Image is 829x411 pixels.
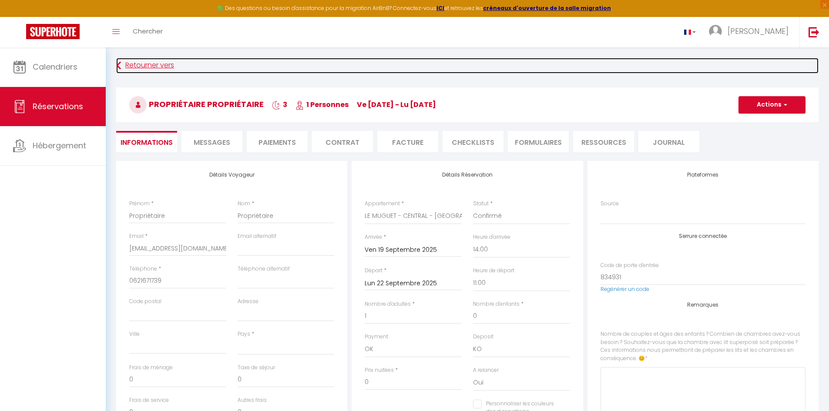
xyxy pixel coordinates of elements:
[129,172,334,178] h4: Détails Voyageur
[377,131,438,152] li: Facture
[129,232,144,241] label: Email
[473,200,489,208] label: Statut
[508,131,569,152] li: FORMULAIRES
[436,4,444,12] a: ICI
[238,364,275,372] label: Taxe de séjour
[33,101,83,112] span: Réservations
[365,267,383,275] label: Départ
[601,330,806,363] label: Nombre de couples et âges des enfants ? Combien de chambres avez-vous besoin ? Souhaitez-vous que...
[129,265,157,273] label: Téléphone
[601,200,619,208] label: Source
[33,61,77,72] span: Calendriers
[809,27,819,37] img: logout
[238,396,267,404] label: Autres frais
[7,3,33,30] button: Ouvrir le widget de chat LiveChat
[365,300,411,308] label: Nombre d'adultes
[709,25,722,38] img: ...
[238,232,276,241] label: Email alternatif
[133,27,163,36] span: Chercher
[238,330,250,338] label: Pays
[238,297,258,306] label: Adresse
[738,96,806,114] button: Actions
[702,17,799,47] a: ... [PERSON_NAME]
[116,131,177,152] li: Informations
[26,24,80,39] img: Super Booking
[573,131,634,152] li: Ressources
[129,330,140,338] label: Ville
[116,58,819,74] a: Retourner vers
[129,364,173,372] label: Frais de ménage
[473,333,493,341] label: Deposit
[473,233,510,241] label: Heure d'arrivée
[443,131,503,152] li: CHECKLISTS
[601,285,649,293] a: Regénérer un code
[272,100,287,110] span: 3
[312,131,373,152] li: Contrat
[365,366,394,374] label: Prix nuitées
[247,131,308,152] li: Paiements
[126,17,169,47] a: Chercher
[601,172,806,178] h4: Plateformes
[194,137,230,147] span: Messages
[295,100,349,110] span: 1 Personnes
[129,396,169,404] label: Frais de service
[365,172,570,178] h4: Détails Réservation
[129,99,264,110] span: Propriétaire Propriétaire
[638,131,699,152] li: Journal
[365,233,382,241] label: Arrivée
[238,265,290,273] label: Téléphone alternatif
[728,26,789,37] span: [PERSON_NAME]
[129,297,161,306] label: Code postal
[473,300,520,308] label: Nombre d'enfants
[365,333,388,341] label: Payment
[473,267,514,275] label: Heure de départ
[601,261,659,270] label: Code de porte d'entrée
[473,366,499,374] label: A relancer
[601,233,806,239] h4: Serrure connectée
[601,302,806,308] h4: Remarques
[129,200,150,208] label: Prénom
[365,200,400,208] label: Appartement
[238,200,250,208] label: Nom
[33,140,86,151] span: Hébergement
[357,100,436,110] span: ve [DATE] - lu [DATE]
[483,4,611,12] a: créneaux d'ouverture de la salle migration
